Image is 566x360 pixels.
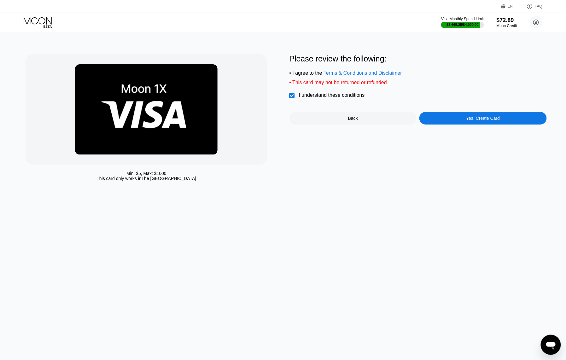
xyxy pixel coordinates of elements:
[289,80,547,85] div: • This card may not be returned or refunded
[96,176,196,181] div: This card only works in The [GEOGRAPHIC_DATA]
[289,70,547,76] div: • I agree to the
[289,112,417,125] div: Back
[501,3,520,9] div: EN
[541,335,561,355] iframe: Button to launch messaging window
[466,116,500,121] div: Yes, Create Card
[520,3,542,9] div: FAQ
[447,23,479,26] div: $3,665.25 / $4,000.00
[348,116,358,121] div: Back
[126,171,166,176] div: Min: $ 5 , Max: $ 1000
[535,4,542,9] div: FAQ
[289,93,296,99] div: 
[289,54,547,63] div: Please review the following:
[324,70,402,76] span: Terms & Conditions and Disclaimer
[441,17,484,28] div: Visa Monthly Spend Limit$3,665.25/$4,000.00
[508,4,513,9] div: EN
[441,17,484,21] div: Visa Monthly Spend Limit
[299,92,365,98] div: I understand these conditions
[497,17,517,28] div: $72.89Moon Credit
[419,112,547,125] div: Yes, Create Card
[497,24,517,28] div: Moon Credit
[497,17,517,24] div: $72.89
